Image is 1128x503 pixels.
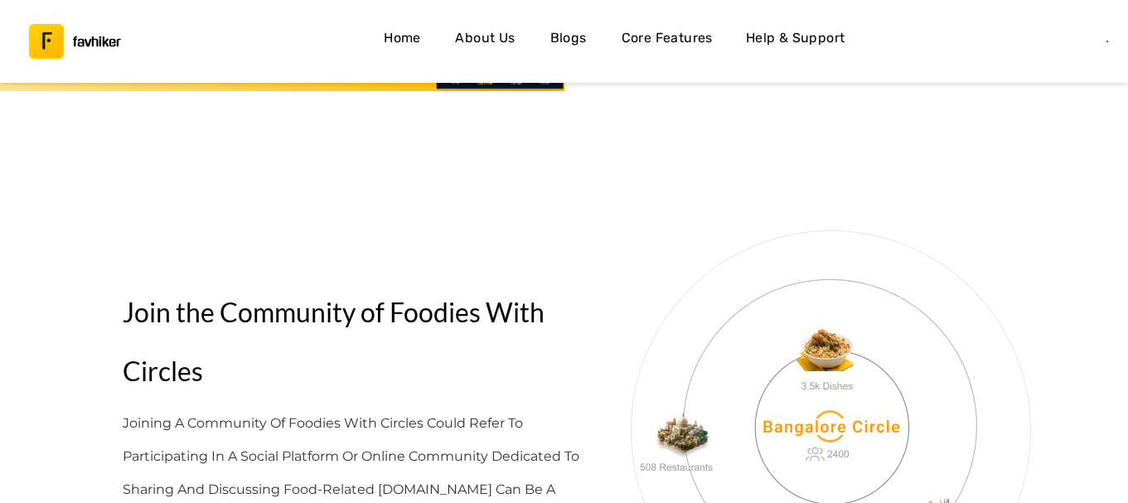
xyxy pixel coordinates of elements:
[73,36,121,48] h3: favhiker
[615,22,719,60] a: Core Features
[384,27,421,49] h4: Home
[123,283,585,400] h1: Join the Community of Foodies With Circles
[746,27,845,49] h4: Help & Support
[448,22,521,60] a: About Us
[622,27,713,49] h4: Core Features
[375,22,428,60] a: Home
[550,27,587,49] h4: Blogs
[739,22,852,60] button: Help & Support
[455,27,515,49] h4: About Us
[542,22,595,60] a: Blogs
